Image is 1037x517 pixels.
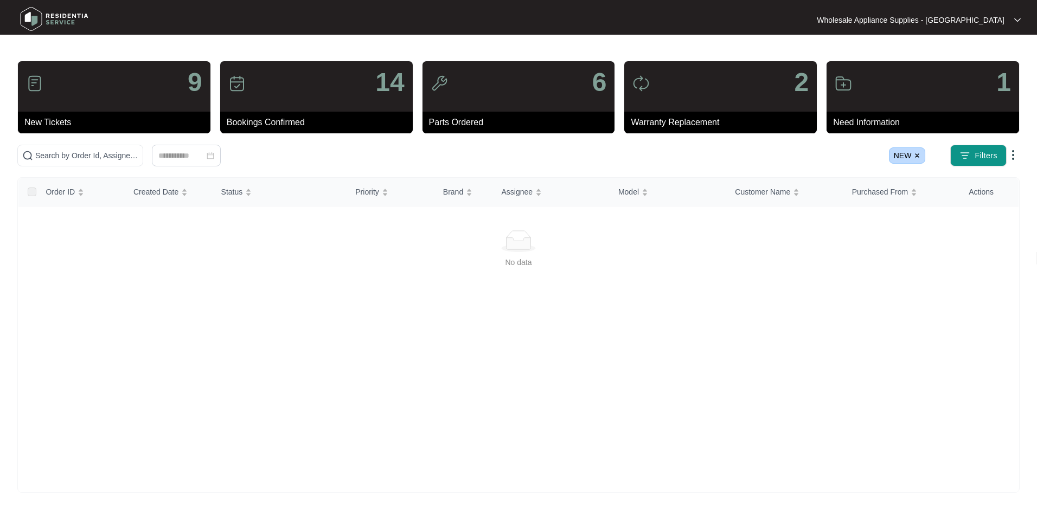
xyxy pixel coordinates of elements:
[26,75,43,92] img: icon
[1007,148,1020,161] img: dropdown arrow
[228,75,246,92] img: icon
[188,69,202,95] p: 9
[31,256,1006,268] div: No data
[347,178,434,206] th: Priority
[843,178,960,206] th: Purchased From
[429,116,615,129] p: Parts Ordered
[221,186,243,198] span: Status
[835,75,852,92] img: icon
[24,116,210,129] p: New Tickets
[975,150,997,161] span: Filters
[618,186,639,198] span: Model
[213,178,347,206] th: Status
[950,145,1007,166] button: filter iconFilters
[735,186,790,198] span: Customer Name
[817,15,1004,25] p: Wholesale Appliance Supplies - [GEOGRAPHIC_DATA]
[1014,17,1021,23] img: dropdown arrow
[493,178,610,206] th: Assignee
[852,186,908,198] span: Purchased From
[431,75,448,92] img: icon
[631,116,817,129] p: Warranty Replacement
[889,147,926,164] span: NEW
[46,186,75,198] span: Order ID
[227,116,413,129] p: Bookings Confirmed
[355,186,379,198] span: Priority
[794,69,809,95] p: 2
[996,69,1011,95] p: 1
[37,178,125,206] th: Order ID
[959,150,970,161] img: filter icon
[502,186,533,198] span: Assignee
[375,69,404,95] p: 14
[960,178,1019,206] th: Actions
[35,150,138,161] input: Search by Order Id, Assignee Name, Customer Name, Brand and Model
[726,178,843,206] th: Customer Name
[434,178,493,206] th: Brand
[610,178,726,206] th: Model
[443,186,463,198] span: Brand
[914,152,920,159] img: close icon
[592,69,607,95] p: 6
[125,178,213,206] th: Created Date
[133,186,178,198] span: Created Date
[632,75,650,92] img: icon
[833,116,1019,129] p: Need Information
[16,3,92,35] img: residentia service logo
[22,150,33,161] img: search-icon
